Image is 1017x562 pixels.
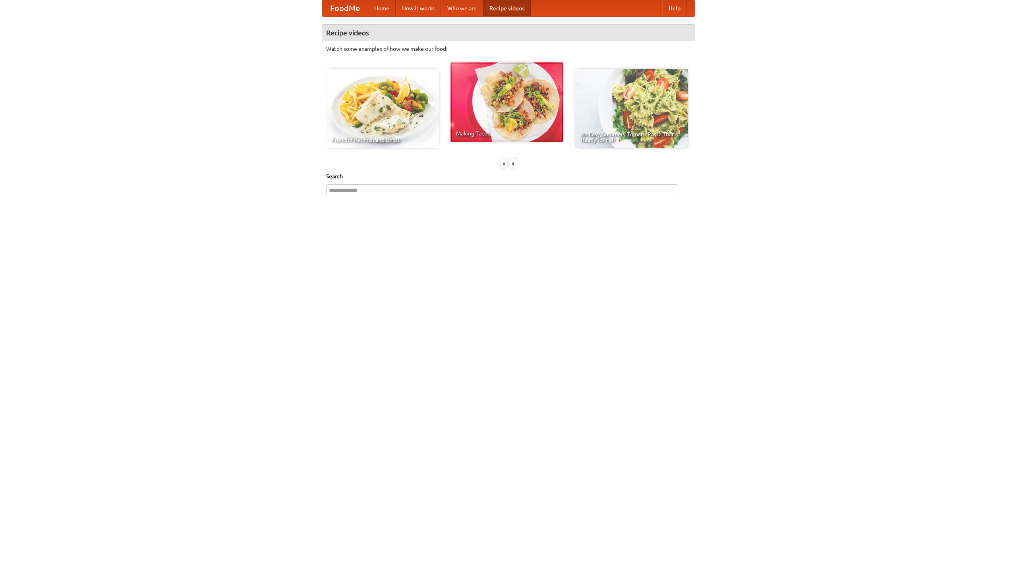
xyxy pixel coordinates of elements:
[575,69,688,148] a: An Easy, Summery Tomato Pasta That's Ready for Fall
[332,137,433,143] span: French Fries Fish and Chips
[510,158,517,168] div: »
[450,62,563,142] a: Making Tacos
[326,45,691,53] p: Watch some examples of how we make our food!
[326,172,691,180] h5: Search
[662,0,687,16] a: Help
[483,0,531,16] a: Recipe videos
[326,69,439,148] a: French Fries Fish and Chips
[500,158,507,168] div: «
[368,0,396,16] a: Home
[441,0,483,16] a: Who we are
[322,25,695,41] h4: Recipe videos
[581,131,683,143] span: An Easy, Summery Tomato Pasta That's Ready for Fall
[322,0,368,16] a: FoodMe
[456,131,558,136] span: Making Tacos
[396,0,441,16] a: How it works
